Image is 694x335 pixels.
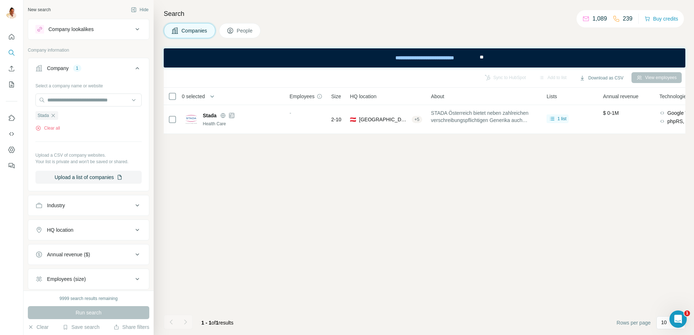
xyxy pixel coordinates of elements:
div: Company [47,65,69,72]
button: Company lookalikes [28,21,149,38]
div: 1 [73,65,81,71]
div: Employees (size) [47,275,86,283]
button: Save search [63,323,99,331]
span: 1 list [557,116,566,122]
span: - [290,110,291,116]
span: 0 selected [182,93,205,100]
span: 1 [684,310,690,316]
span: About [431,93,444,100]
button: Feedback [6,159,17,172]
p: 1,089 [592,14,607,23]
p: Company information [28,47,149,53]
div: 9999 search results remaining [60,295,118,302]
button: Share filters [113,323,149,331]
span: People [237,27,253,34]
div: Health Care [203,121,281,127]
span: 1 [216,320,219,326]
p: 10 [661,319,667,326]
span: 1 - 1 [201,320,211,326]
span: Employees [290,93,314,100]
span: [GEOGRAPHIC_DATA], [GEOGRAPHIC_DATA] [359,116,408,123]
div: HQ location [47,226,73,234]
span: 2-10 [331,116,341,123]
span: results [201,320,234,326]
span: Lists [547,93,557,100]
p: Upload a CSV of company websites. [35,152,142,158]
div: Select a company name or website [35,80,142,89]
div: + 5 [412,116,423,123]
span: Stada [203,112,217,119]
p: 239 [623,14,633,23]
button: Quick start [6,30,17,43]
span: $ 0-1M [603,110,619,116]
button: Industry [28,197,149,214]
button: Use Surfe on LinkedIn [6,112,17,125]
button: Download as CSV [574,73,628,83]
span: Rows per page [617,319,651,326]
button: Use Surfe API [6,127,17,140]
span: Technologies [659,93,689,100]
h4: Search [164,9,685,19]
iframe: Intercom live chat [669,310,687,328]
span: 🇦🇹 [350,116,356,123]
button: Employees (size) [28,270,149,288]
span: Size [331,93,341,100]
div: Annual revenue ($) [47,251,90,258]
button: My lists [6,78,17,91]
div: Company lookalikes [48,26,94,33]
span: STADA Österreich bietet neben zahlreichen verschreibungspflichtigen Generika auch rezeptfreie Mar... [431,109,538,124]
button: Upload a list of companies [35,171,142,184]
button: Company1 [28,60,149,80]
button: Dashboard [6,143,17,156]
span: Annual revenue [603,93,638,100]
button: Enrich CSV [6,62,17,75]
span: phpRS, [667,118,684,125]
button: Annual revenue ($) [28,246,149,263]
button: Buy credits [644,14,678,24]
div: Industry [47,202,65,209]
button: Clear [28,323,48,331]
span: Companies [181,27,208,34]
button: HQ location [28,221,149,239]
span: HQ location [350,93,376,100]
img: Avatar [6,7,17,19]
button: Hide [126,4,154,15]
span: of [211,320,216,326]
span: Stada [38,112,49,119]
p: Your list is private and won't be saved or shared. [35,158,142,165]
button: Search [6,46,17,59]
button: Clear all [35,125,60,131]
iframe: Banner [164,48,685,68]
div: New search [28,6,51,13]
img: Logo of Stada [185,114,197,125]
